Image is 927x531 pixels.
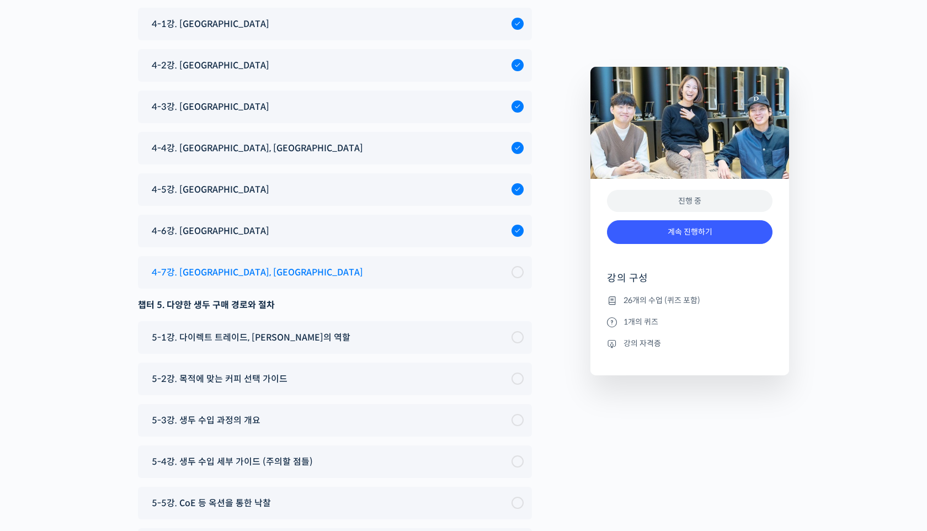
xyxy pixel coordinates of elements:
[152,182,269,197] span: 4-5강. [GEOGRAPHIC_DATA]
[607,190,772,213] div: 진행 중
[607,294,772,307] li: 26개의 수업 (퀴즈 포함)
[142,350,212,378] a: 설정
[146,265,524,280] a: 4-7강. [GEOGRAPHIC_DATA], [GEOGRAPHIC_DATA]
[152,371,287,386] span: 5-2강. 목적에 맞는 커피 선택 가이드
[73,350,142,378] a: 대화
[146,141,524,156] a: 4-4강. [GEOGRAPHIC_DATA], [GEOGRAPHIC_DATA]
[152,496,271,511] span: 5-5강. CoE 등 옥션을 통한 낙찰
[101,367,114,376] span: 대화
[152,224,269,238] span: 4-6강. [GEOGRAPHIC_DATA]
[152,413,260,428] span: 5-3강. 생두 수입 과정의 개요
[171,367,184,375] span: 설정
[146,17,524,31] a: 4-1강. [GEOGRAPHIC_DATA]
[152,99,269,114] span: 4-3강. [GEOGRAPHIC_DATA]
[146,371,524,386] a: 5-2강. 목적에 맞는 커피 선택 가이드
[138,298,532,312] div: 챕터 5. 다양한 생두 구매 경로와 절차
[152,17,269,31] span: 4-1강. [GEOGRAPHIC_DATA]
[3,350,73,378] a: 홈
[152,454,313,469] span: 5-4강. 생두 수입 세부 가이드 (주의할 점들)
[607,272,772,294] h4: 강의 구성
[607,337,772,350] li: 강의 자격증
[146,182,524,197] a: 4-5강. [GEOGRAPHIC_DATA]
[152,330,350,345] span: 5-1강. 다이렉트 트레이드, [PERSON_NAME]의 역할
[152,58,269,73] span: 4-2강. [GEOGRAPHIC_DATA]
[146,99,524,114] a: 4-3강. [GEOGRAPHIC_DATA]
[152,265,363,280] span: 4-7강. [GEOGRAPHIC_DATA], [GEOGRAPHIC_DATA]
[146,454,524,469] a: 5-4강. 생두 수입 세부 가이드 (주의할 점들)
[152,141,363,156] span: 4-4강. [GEOGRAPHIC_DATA], [GEOGRAPHIC_DATA]
[146,58,524,73] a: 4-2강. [GEOGRAPHIC_DATA]
[607,220,772,244] a: 계속 진행하기
[35,367,41,375] span: 홈
[146,496,524,511] a: 5-5강. CoE 등 옥션을 통한 낙찰
[146,330,524,345] a: 5-1강. 다이렉트 트레이드, [PERSON_NAME]의 역할
[607,315,772,328] li: 1개의 퀴즈
[146,224,524,238] a: 4-6강. [GEOGRAPHIC_DATA]
[146,413,524,428] a: 5-3강. 생두 수입 과정의 개요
